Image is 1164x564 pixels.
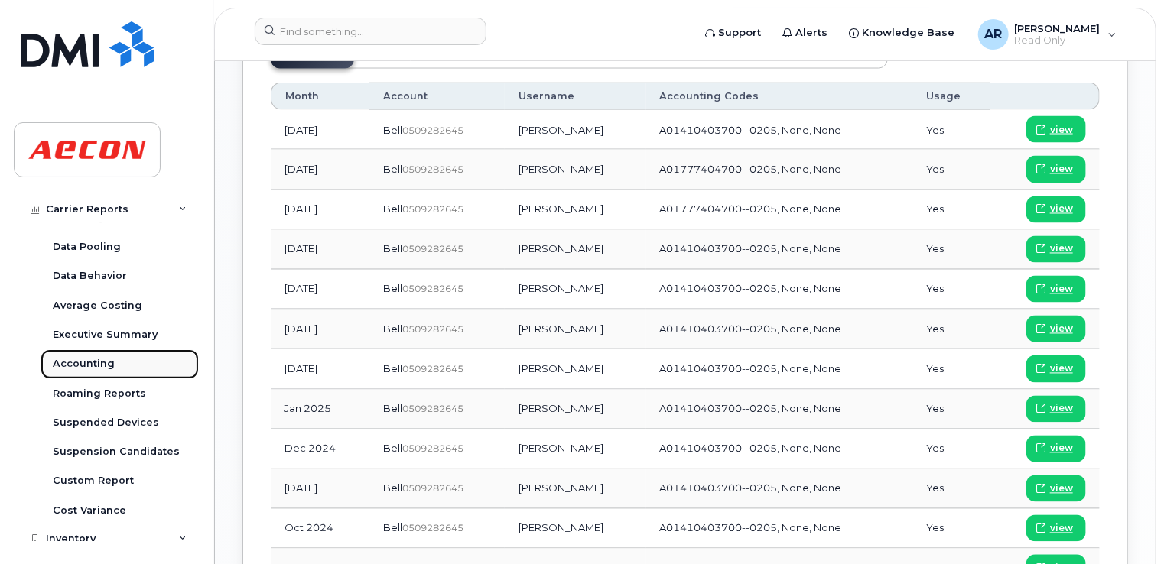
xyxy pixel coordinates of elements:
span: Knowledge Base [863,25,955,41]
span: Bell [383,442,402,455]
span: view [1050,482,1073,496]
td: Dec 2024 [271,429,369,469]
a: view [1026,316,1086,342]
td: [PERSON_NAME] [505,469,645,509]
td: [PERSON_NAME] [505,390,645,429]
span: 0509282645 [402,284,463,295]
span: Bell [383,522,402,534]
td: [PERSON_NAME] [505,230,645,270]
th: Account [369,83,505,110]
span: Bell [383,363,402,375]
span: 0509282645 [402,364,463,375]
td: Yes [912,310,990,349]
td: [DATE] [271,150,369,190]
a: Knowledge Base [839,18,966,48]
span: Read Only [1015,34,1101,47]
span: [PERSON_NAME] [1015,22,1101,34]
a: Support [695,18,772,48]
div: Ana Routramourti [967,19,1127,50]
td: Yes [912,270,990,310]
span: A01410403700--0205, None, None [660,323,842,335]
a: view [1026,515,1086,542]
span: 0509282645 [402,443,463,455]
span: A01410403700--0205, None, None [660,522,842,534]
span: view [1050,163,1073,177]
span: A01410403700--0205, None, None [660,243,842,255]
td: [PERSON_NAME] [505,190,645,230]
span: view [1050,323,1073,336]
td: [PERSON_NAME] [505,110,645,150]
td: Yes [912,349,990,389]
span: Bell [383,243,402,255]
td: Oct 2024 [271,509,369,549]
span: 0509282645 [402,244,463,255]
a: view [1026,116,1086,143]
td: [PERSON_NAME] [505,349,645,389]
td: [DATE] [271,310,369,349]
a: view [1026,196,1086,223]
span: Bell [383,283,402,295]
td: Yes [912,110,990,150]
a: view [1026,276,1086,303]
span: 0509282645 [402,483,463,494]
span: view [1050,123,1073,137]
span: A01410403700--0205, None, None [660,403,842,415]
span: A01410403700--0205, None, None [660,124,842,136]
td: [PERSON_NAME] [505,150,645,190]
th: Username [505,83,645,110]
td: [DATE] [271,110,369,150]
span: 0509282645 [402,404,463,415]
a: view [1026,156,1086,183]
span: A01410403700--0205, None, None [660,363,842,375]
span: Bell [383,403,402,415]
td: Yes [912,429,990,469]
span: Support [719,25,762,41]
a: Alerts [772,18,839,48]
span: 0509282645 [402,324,463,335]
span: 0509282645 [402,125,463,136]
td: [DATE] [271,469,369,509]
span: view [1050,522,1073,536]
td: Yes [912,390,990,429]
a: view [1026,396,1086,423]
td: [PERSON_NAME] [505,429,645,469]
td: Yes [912,190,990,230]
span: A01777404700--0205, None, None [660,164,842,176]
a: view [1026,475,1086,502]
span: 0509282645 [402,164,463,176]
td: Yes [912,509,990,549]
a: view [1026,355,1086,382]
td: Yes [912,230,990,270]
span: A01410403700--0205, None, None [660,283,842,295]
td: Yes [912,150,990,190]
span: Alerts [796,25,828,41]
span: view [1050,442,1073,455]
span: Bell [383,124,402,136]
td: [PERSON_NAME] [505,270,645,310]
span: Bell [383,323,402,335]
span: A01410403700--0205, None, None [660,482,842,494]
td: [DATE] [271,230,369,270]
th: Accounting Codes [646,83,913,110]
span: 0509282645 [402,523,463,534]
span: view [1050,242,1073,256]
td: Jan 2025 [271,390,369,429]
span: 0509282645 [402,204,463,216]
span: Bell [383,482,402,494]
td: [DATE] [271,270,369,310]
span: view [1050,402,1073,416]
span: view [1050,362,1073,376]
span: view [1050,203,1073,216]
span: view [1050,283,1073,297]
a: view [1026,436,1086,462]
td: [PERSON_NAME] [505,509,645,549]
span: AR [984,25,1002,44]
a: view [1026,236,1086,263]
td: [PERSON_NAME] [505,310,645,349]
th: Month [271,83,369,110]
input: Find something... [255,18,486,45]
span: Bell [383,203,402,216]
span: A01777404700--0205, None, None [660,203,842,216]
th: Usage [912,83,990,110]
span: Bell [383,164,402,176]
